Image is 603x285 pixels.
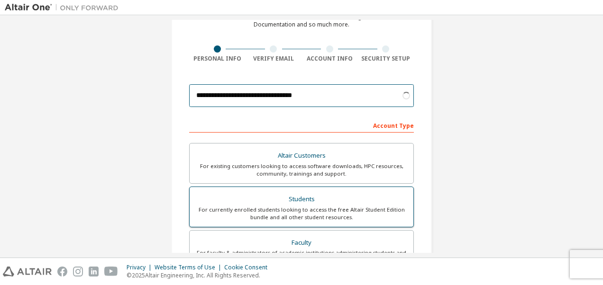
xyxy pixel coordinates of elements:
[301,55,358,62] div: Account Info
[57,267,67,276] img: facebook.svg
[127,271,273,279] p: © 2025 Altair Engineering, Inc. All Rights Reserved.
[358,55,414,62] div: Security Setup
[195,193,408,206] div: Students
[195,149,408,162] div: Altair Customers
[246,55,302,62] div: Verify Email
[236,13,367,28] div: For Free Trials, Licenses, Downloads, Learning & Documentation and so much more.
[189,55,246,62] div: Personal Info
[155,264,224,271] div: Website Terms of Use
[104,267,118,276] img: youtube.svg
[195,162,408,178] div: For existing customers looking to access software downloads, HPC resources, community, trainings ...
[5,3,123,12] img: Altair One
[3,267,52,276] img: altair_logo.svg
[89,267,99,276] img: linkedin.svg
[224,264,273,271] div: Cookie Consent
[189,117,414,133] div: Account Type
[127,264,155,271] div: Privacy
[73,267,83,276] img: instagram.svg
[195,249,408,264] div: For faculty & administrators of academic institutions administering students and accessing softwa...
[195,206,408,221] div: For currently enrolled students looking to access the free Altair Student Edition bundle and all ...
[195,236,408,249] div: Faculty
